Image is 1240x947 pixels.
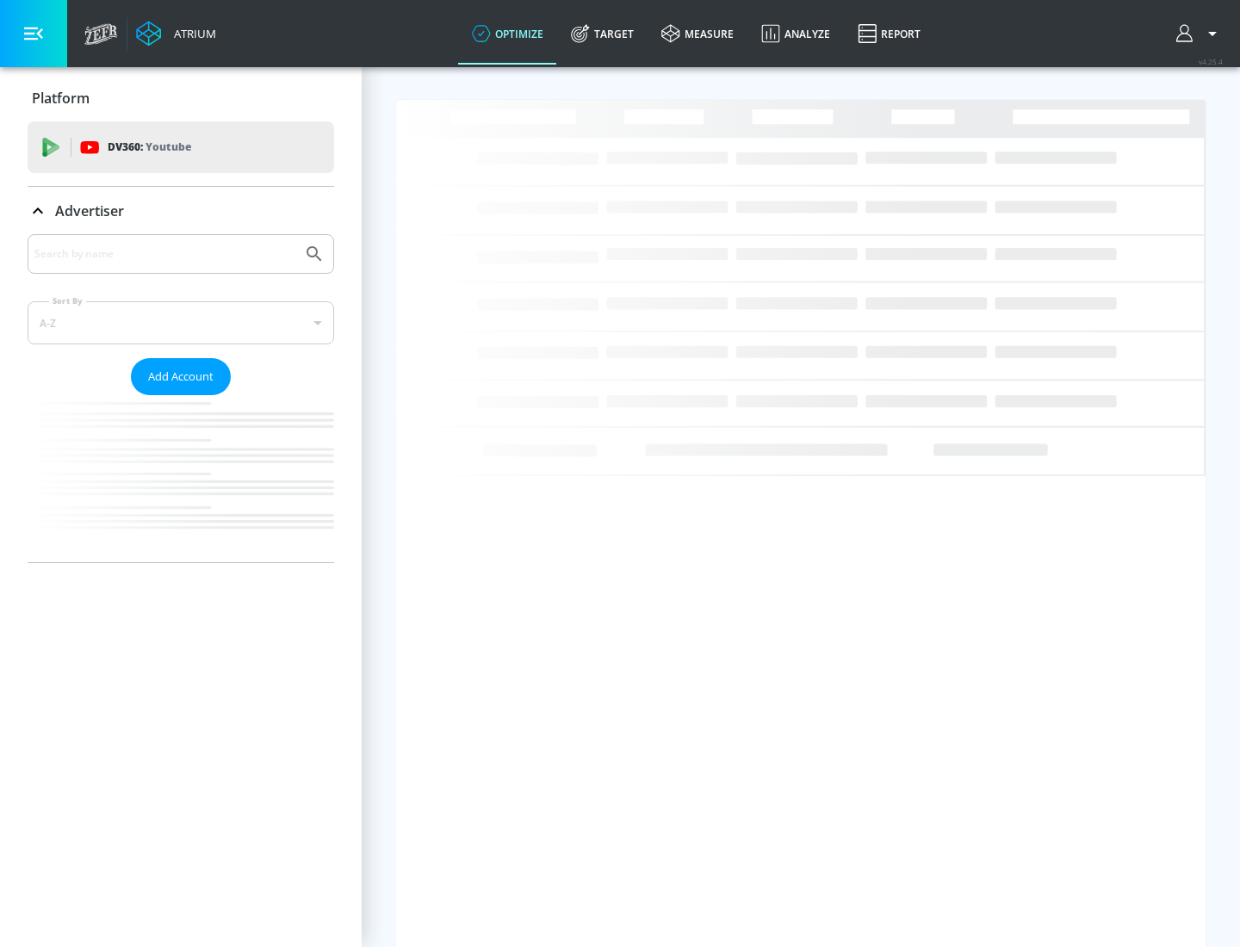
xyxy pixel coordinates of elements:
[28,234,334,562] div: Advertiser
[146,138,191,156] p: Youtube
[28,74,334,122] div: Platform
[458,3,557,65] a: optimize
[55,201,124,220] p: Advertiser
[747,3,844,65] a: Analyze
[32,89,90,108] p: Platform
[648,3,747,65] a: measure
[131,358,231,395] button: Add Account
[49,295,86,306] label: Sort By
[844,3,934,65] a: Report
[557,3,648,65] a: Target
[34,243,295,265] input: Search by name
[28,187,334,235] div: Advertiser
[167,26,216,41] div: Atrium
[1199,57,1223,66] span: v 4.25.4
[28,121,334,173] div: DV360: Youtube
[136,21,216,46] a: Atrium
[28,395,334,562] nav: list of Advertiser
[148,367,214,387] span: Add Account
[28,301,334,344] div: A-Z
[108,138,191,157] p: DV360:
